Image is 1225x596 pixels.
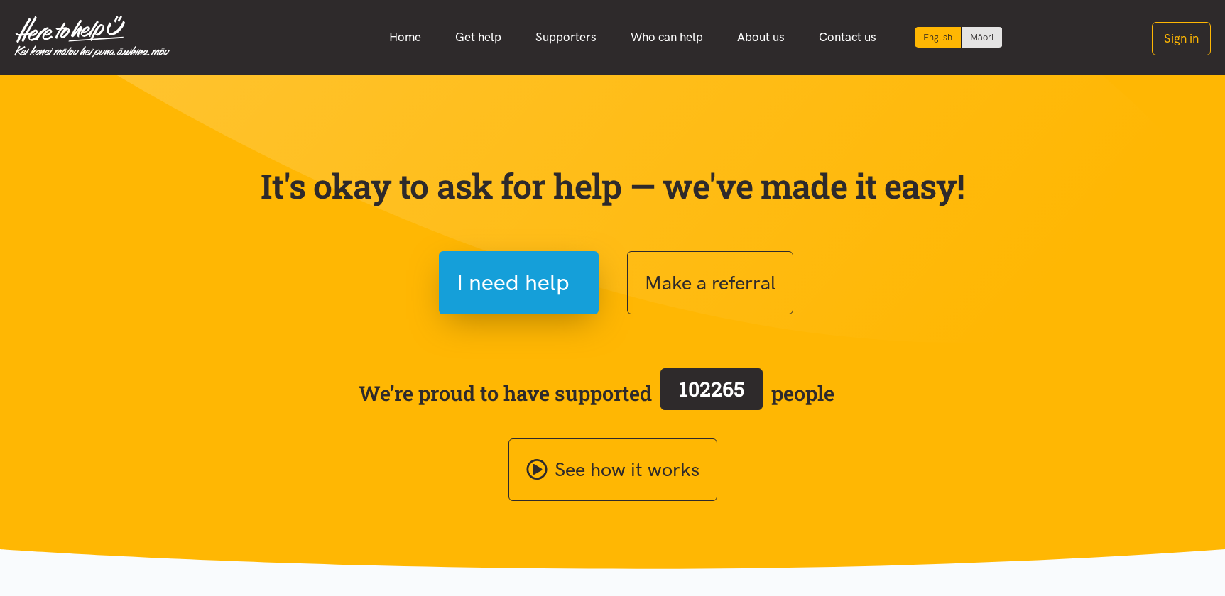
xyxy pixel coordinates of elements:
[1152,22,1211,55] button: Sign in
[915,27,962,48] div: Current language
[627,251,793,314] button: Make a referral
[915,27,1003,48] div: Language toggle
[258,165,968,206] p: It's okay to ask for help — we've made it easy!
[518,22,614,53] a: Supporters
[652,365,771,421] a: 102265
[359,365,834,421] span: We’re proud to have supported people
[962,27,1002,48] a: Switch to Te Reo Māori
[439,251,599,314] button: I need help
[720,22,802,53] a: About us
[614,22,720,53] a: Who can help
[457,265,570,301] span: I need help
[508,438,717,502] a: See how it works
[802,22,893,53] a: Contact us
[14,16,170,58] img: Home
[372,22,438,53] a: Home
[679,375,744,402] span: 102265
[438,22,518,53] a: Get help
